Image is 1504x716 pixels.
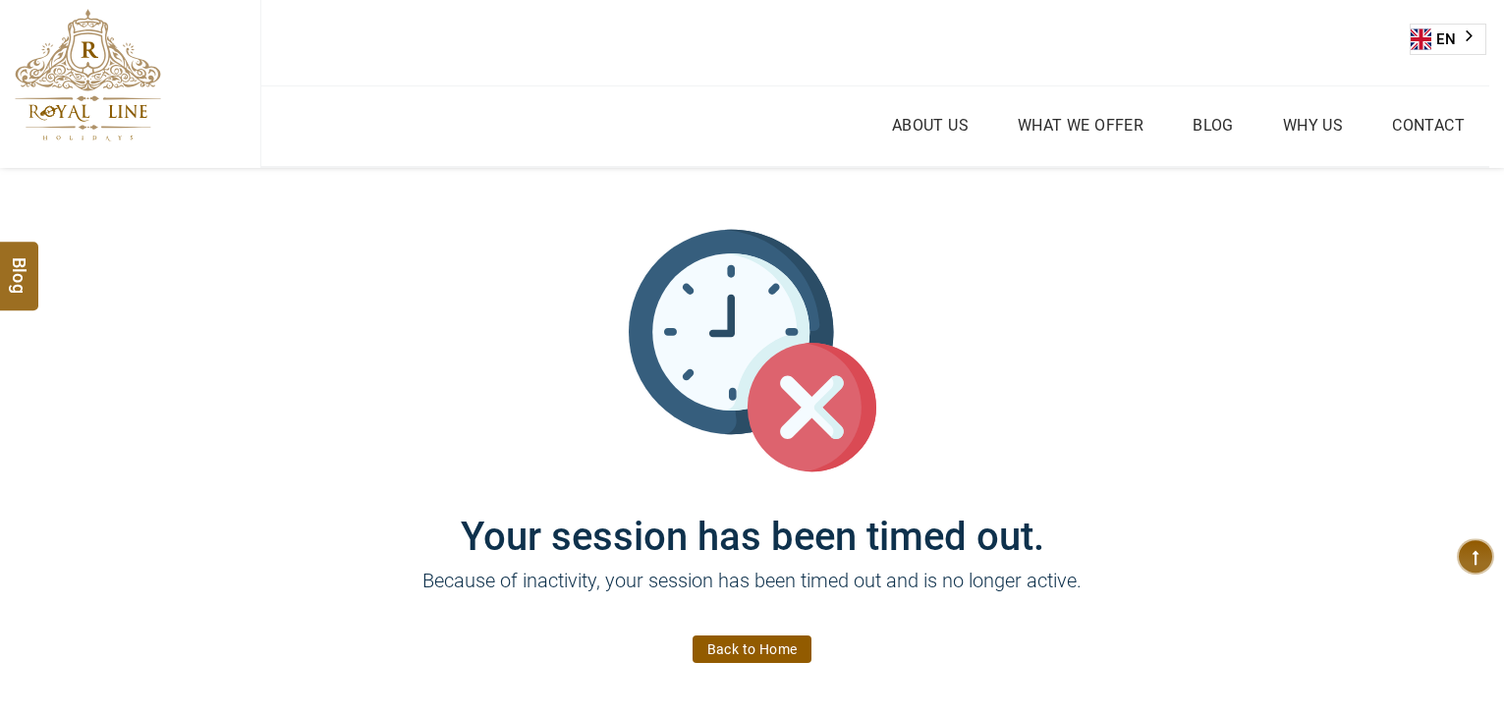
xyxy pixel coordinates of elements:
img: session_time_out.svg [629,227,876,474]
a: Back to Home [693,635,812,663]
a: Contact [1387,111,1470,139]
div: Language [1410,24,1486,55]
span: Blog [7,257,32,274]
img: The Royal Line Holidays [15,9,161,141]
p: Because of inactivity, your session has been timed out and is no longer active. [163,566,1342,625]
a: About Us [887,111,974,139]
h1: Your session has been timed out. [163,474,1342,560]
aside: Language selected: English [1410,24,1486,55]
a: What we Offer [1013,111,1148,139]
a: Why Us [1278,111,1348,139]
a: EN [1411,25,1485,54]
a: Blog [1188,111,1239,139]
